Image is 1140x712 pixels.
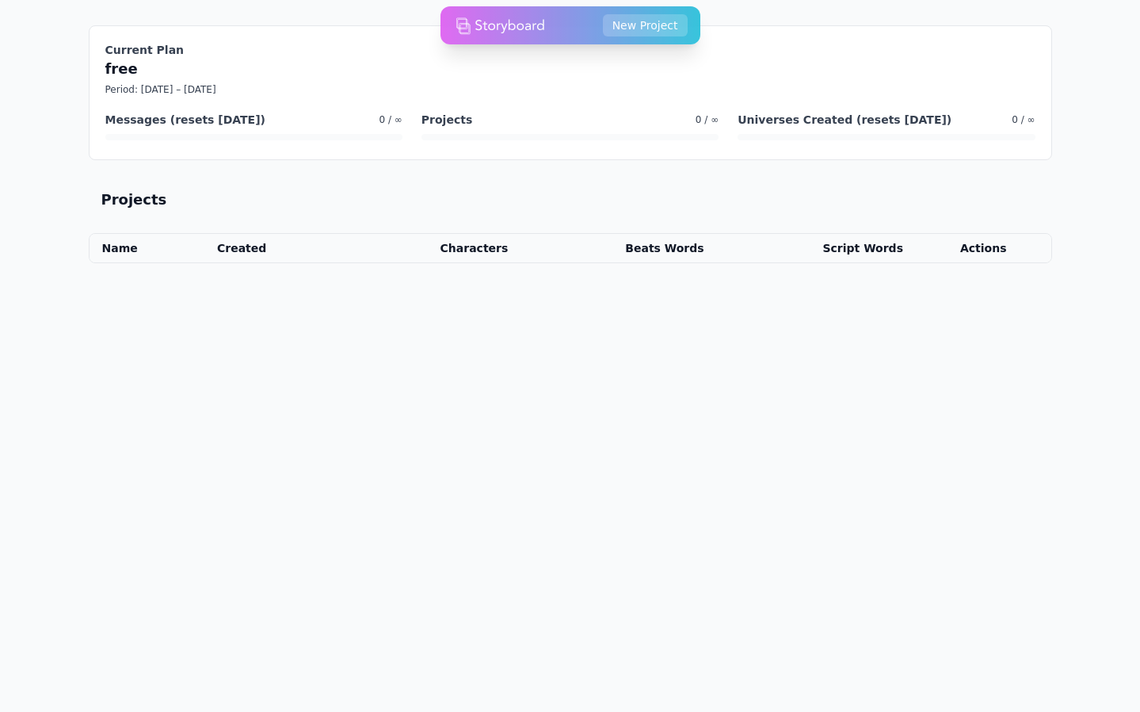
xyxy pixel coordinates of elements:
[421,112,472,128] h4: Projects
[456,10,544,41] img: storyboard
[1012,113,1035,126] span: 0 / ∞
[379,113,402,126] span: 0 / ∞
[916,234,1051,262] th: Actions
[105,58,1035,80] p: free
[738,112,951,128] h4: Universes Created (resets [DATE])
[105,112,265,128] h4: Messages (resets [DATE])
[603,14,688,36] button: New Project
[717,234,916,262] th: Script Words
[105,83,1035,96] p: Period: [DATE] – [DATE]
[105,42,1035,58] h3: Current Plan
[345,234,521,262] th: Characters
[520,234,716,262] th: Beats Words
[101,189,167,211] h2: Projects
[204,234,345,262] th: Created
[696,113,719,126] span: 0 / ∞
[90,234,204,262] th: Name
